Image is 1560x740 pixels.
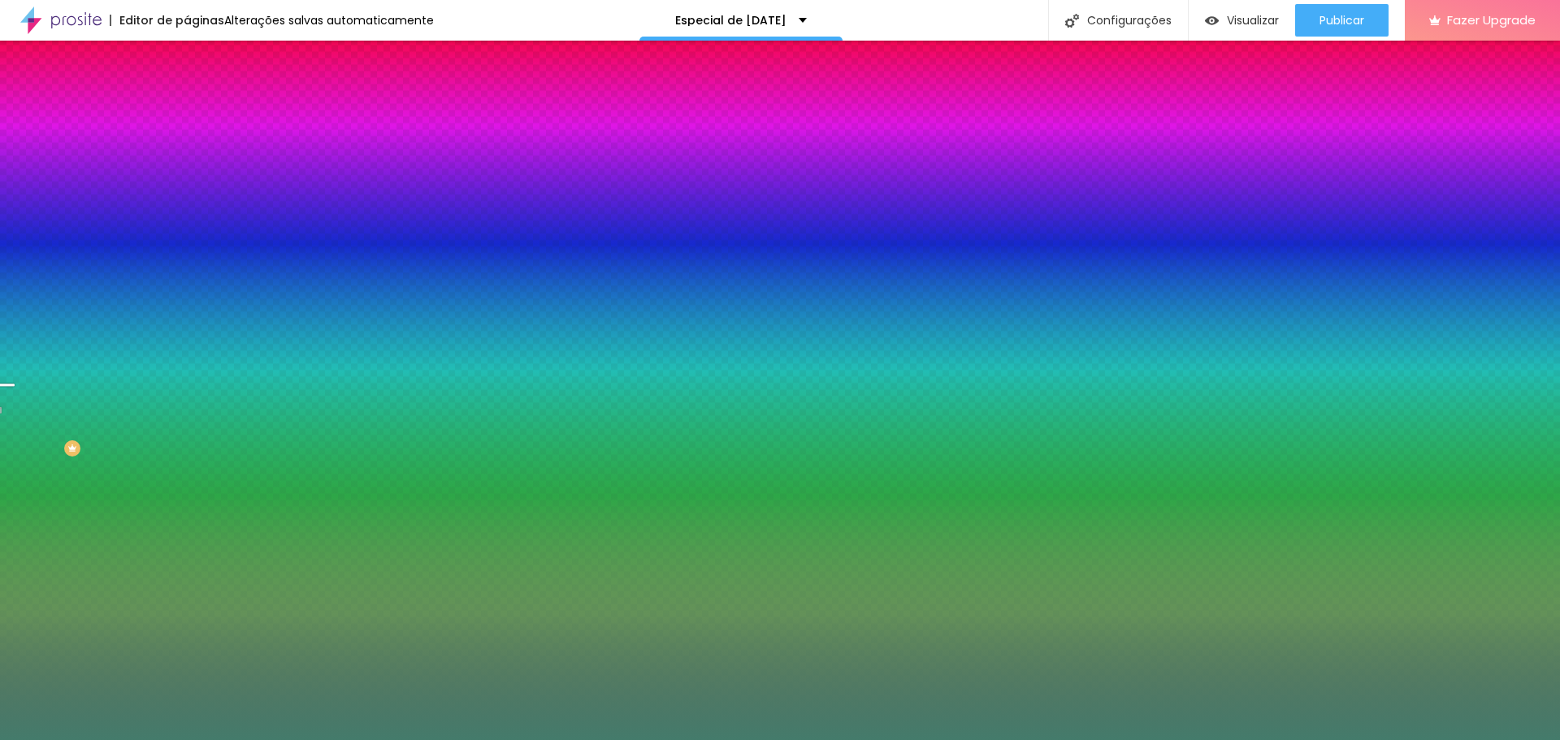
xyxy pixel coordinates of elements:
button: Publicar [1295,4,1389,37]
img: Icone [1065,14,1079,28]
p: Especial de [DATE] [675,15,786,26]
img: view-1.svg [1205,14,1219,28]
button: Visualizar [1189,4,1295,37]
span: Visualizar [1227,14,1279,27]
div: Editor de páginas [110,15,224,26]
span: Fazer Upgrade [1447,13,1536,27]
span: Publicar [1319,14,1364,27]
div: Alterações salvas automaticamente [224,15,434,26]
